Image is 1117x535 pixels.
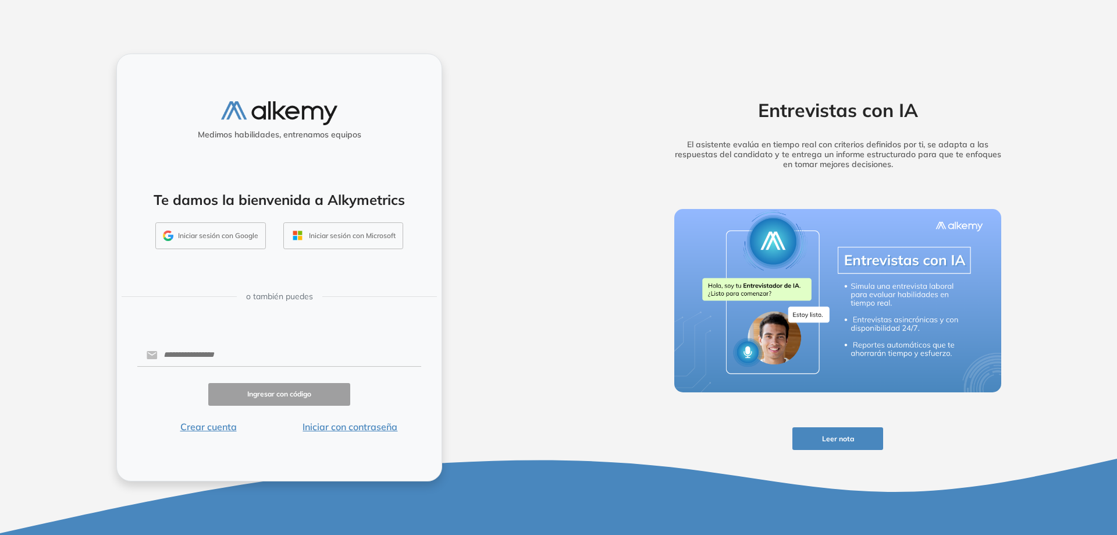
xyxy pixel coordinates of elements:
[221,101,337,125] img: logo-alkemy
[155,222,266,249] button: Iniciar sesión con Google
[291,229,304,242] img: OUTLOOK_ICON
[279,420,421,434] button: Iniciar con contraseña
[208,383,350,406] button: Ingresar con código
[137,420,279,434] button: Crear cuenta
[283,222,403,249] button: Iniciar sesión con Microsoft
[122,130,437,140] h5: Medimos habilidades, entrenamos equipos
[656,140,1019,169] h5: El asistente evalúa en tiempo real con criterios definidos por ti, se adapta a las respuestas del...
[792,427,883,450] button: Leer nota
[656,99,1019,121] h2: Entrevistas con IA
[246,290,313,303] span: o también puedes
[674,209,1001,393] img: img-more-info
[163,231,173,241] img: GMAIL_ICON
[132,192,426,208] h4: Te damos la bienvenida a Alkymetrics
